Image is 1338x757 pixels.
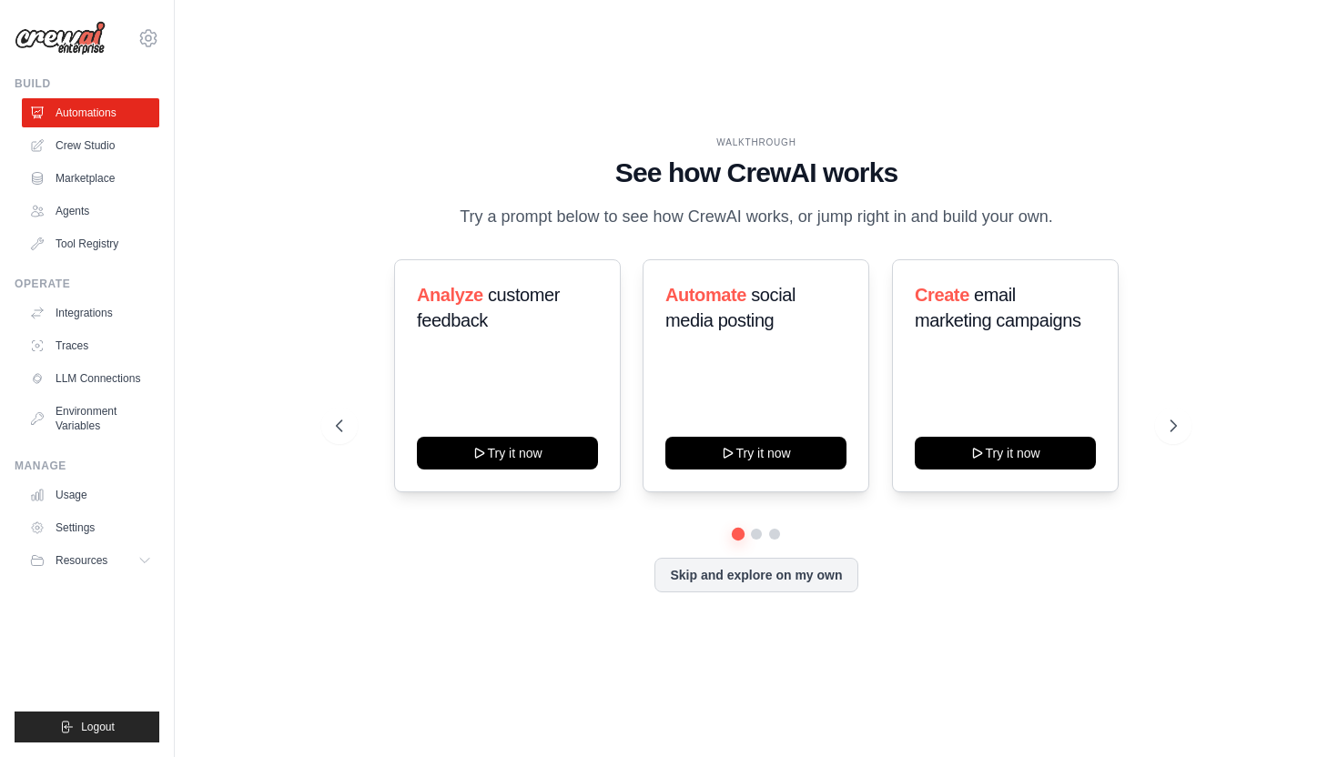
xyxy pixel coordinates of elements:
[22,546,159,575] button: Resources
[417,285,483,305] span: Analyze
[22,331,159,360] a: Traces
[22,229,159,258] a: Tool Registry
[417,285,560,330] span: customer feedback
[22,298,159,328] a: Integrations
[22,197,159,226] a: Agents
[15,21,106,56] img: Logo
[22,397,159,440] a: Environment Variables
[654,558,857,592] button: Skip and explore on my own
[15,459,159,473] div: Manage
[22,480,159,510] a: Usage
[15,277,159,291] div: Operate
[22,98,159,127] a: Automations
[22,513,159,542] a: Settings
[15,76,159,91] div: Build
[665,285,746,305] span: Automate
[15,712,159,742] button: Logout
[22,131,159,160] a: Crew Studio
[451,204,1062,230] p: Try a prompt below to see how CrewAI works, or jump right in and build your own.
[665,437,846,469] button: Try it now
[915,437,1096,469] button: Try it now
[417,437,598,469] button: Try it now
[56,553,107,568] span: Resources
[81,720,115,734] span: Logout
[22,164,159,193] a: Marketplace
[336,156,1176,189] h1: See how CrewAI works
[915,285,1081,330] span: email marketing campaigns
[22,364,159,393] a: LLM Connections
[336,136,1176,149] div: WALKTHROUGH
[915,285,969,305] span: Create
